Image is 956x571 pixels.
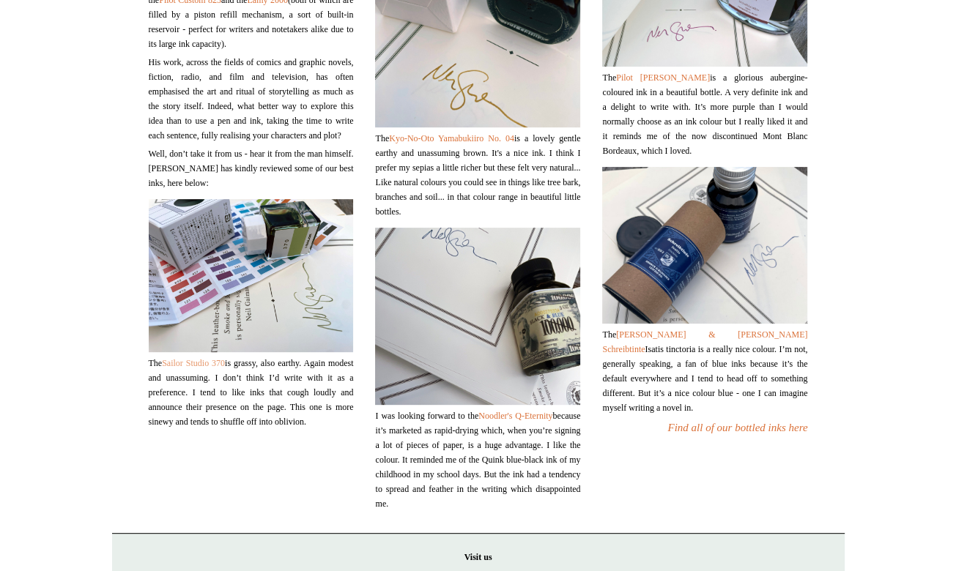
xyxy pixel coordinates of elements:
img: pf-6a765159--SAILOR-INK.jpg [149,199,354,353]
span: The is grassy, also earthy. Again modest and unassuming. I don’t think I’d write with it as a pre... [149,356,354,429]
span: The Isatis tinctoria is a really nice colour. I’m not, generally speaking, a fan of blue inks bec... [602,327,807,415]
span: I was looking forward to the because it’s marketed as rapid-drying which, when you’re signing a l... [375,408,580,511]
a: Find all of our bottled inks here [667,422,807,433]
img: pf-8b921480--Schreibtinte-INK.jpg [602,167,807,324]
strong: Visit us [464,552,492,562]
span: The is a lovely gentle earthy and unassuming brown. It's a nice ink. I think I prefer my sepias a... [375,131,580,219]
span: The is a glorious aubergine-coloured ink in a beautiful bottle. A very definite ink and a delight... [602,70,807,158]
a: Noodler's Q-Eternity [478,411,552,421]
span: Well, don’t take it from us - hear it from the man himself. [PERSON_NAME] has kindly reviewed som... [149,146,354,190]
a: [PERSON_NAME] & [PERSON_NAME] Schreibtinte [602,329,807,354]
img: pf-921480e0--Black-and-Blue-INK.jpg [375,228,580,405]
a: Sailor Studio 370 [162,358,225,368]
a: Kyo-No-Oto Yamabukiiro No. 04 [389,133,514,143]
a: Pilot [PERSON_NAME] [616,72,710,83]
span: His work, across the fields of comics and graphic novels, fiction, radio, and film and television... [149,55,354,143]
